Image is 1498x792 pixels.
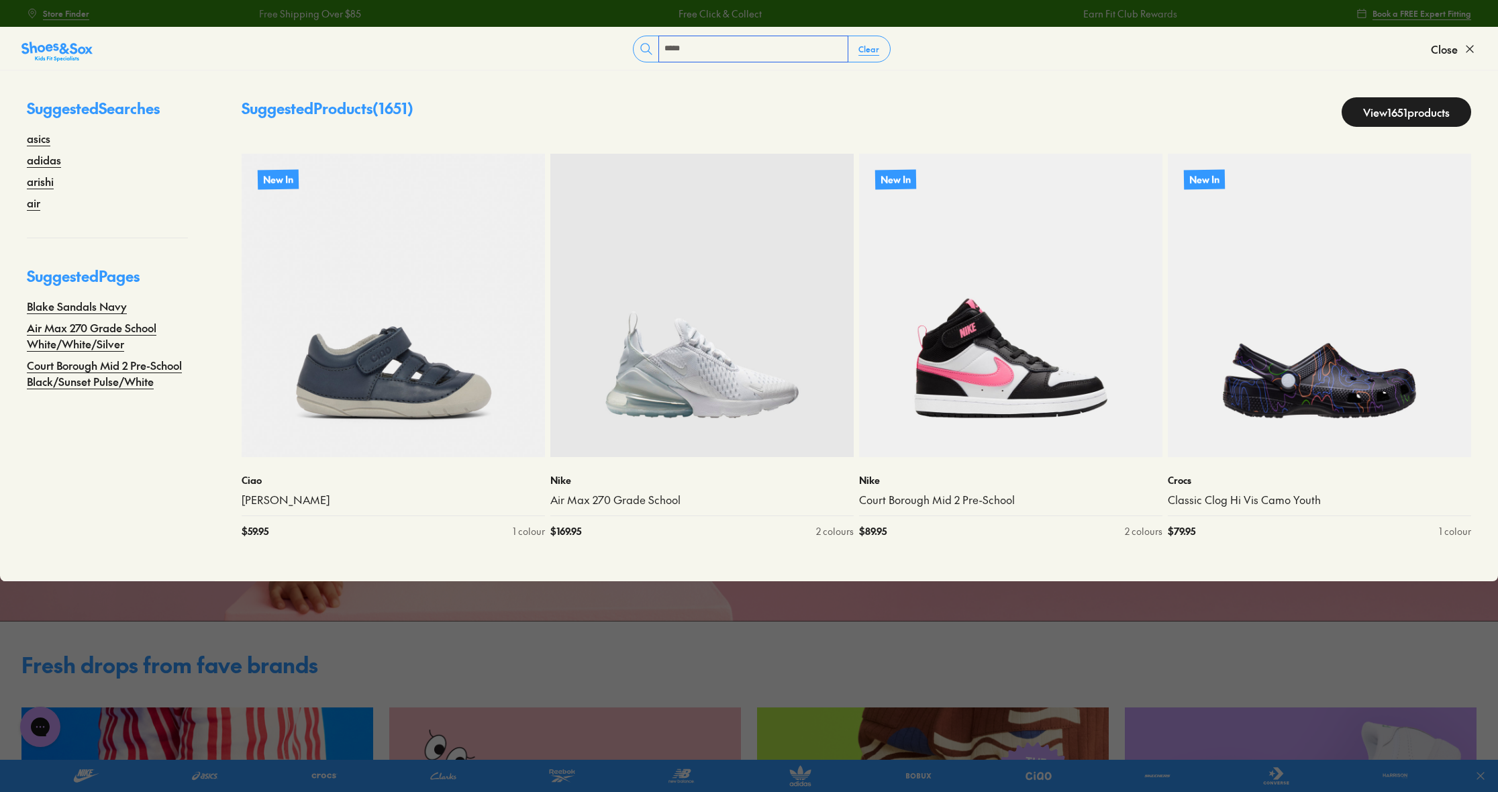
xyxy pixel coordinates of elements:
[27,195,40,211] a: air
[242,524,268,538] span: $ 59.95
[1342,97,1471,127] a: View1651products
[550,524,581,538] span: $ 169.95
[675,7,758,21] a: Free Click & Collect
[1125,524,1162,538] div: 2 colours
[1168,154,1471,457] a: New In
[27,357,188,389] a: Court Borough Mid 2 Pre-School Black/Sunset Pulse/White
[859,493,1162,507] a: Court Borough Mid 2 Pre-School
[859,524,887,538] span: $ 89.95
[550,473,854,487] p: Nike
[256,7,358,21] a: Free Shipping Over $85
[1168,493,1471,507] a: Classic Clog Hi Vis Camo Youth
[1431,34,1477,64] button: Close
[27,1,89,26] a: Store Finder
[1168,473,1471,487] p: Crocs
[21,38,93,60] a: Shoes &amp; Sox
[1356,1,1471,26] a: Book a FREE Expert Fitting
[27,298,127,314] a: Blake Sandals Navy
[1184,169,1225,189] p: New In
[848,37,890,61] button: Clear
[27,97,188,130] p: Suggested Searches
[1168,524,1195,538] span: $ 79.95
[242,154,545,457] a: New In
[242,473,545,487] p: Ciao
[27,130,50,146] a: asics
[43,7,89,19] span: Store Finder
[27,152,61,168] a: adidas
[875,169,916,189] p: New In
[859,154,1162,457] a: New In
[816,524,854,538] div: 2 colours
[1439,524,1471,538] div: 1 colour
[513,524,545,538] div: 1 colour
[21,41,93,62] img: SNS_Logo_Responsive.svg
[27,173,54,189] a: arishi
[550,493,854,507] a: Air Max 270 Grade School
[859,473,1162,487] p: Nike
[27,319,188,352] a: Air Max 270 Grade School White/White/Silver
[13,702,67,752] iframe: Gorgias live chat messenger
[1080,7,1174,21] a: Earn Fit Club Rewards
[242,97,413,127] p: Suggested Products
[242,493,545,507] a: [PERSON_NAME]
[1431,41,1458,57] span: Close
[27,265,188,298] p: Suggested Pages
[372,98,413,118] span: ( 1651 )
[1372,7,1471,19] span: Book a FREE Expert Fitting
[258,169,299,189] p: New In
